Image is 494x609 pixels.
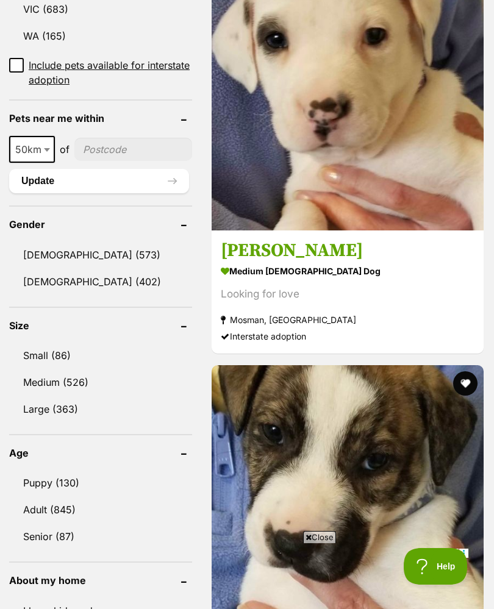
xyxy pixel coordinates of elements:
[221,286,474,302] div: Looking for love
[404,548,470,585] iframe: Help Scout Beacon - Open
[9,169,189,193] button: Update
[9,575,192,586] header: About my home
[9,269,192,294] a: [DEMOGRAPHIC_DATA] (402)
[9,497,192,522] a: Adult (845)
[303,531,336,543] span: Close
[221,328,474,344] div: Interstate adoption
[9,113,192,124] header: Pets near me within
[9,23,192,49] a: WA (165)
[10,141,54,158] span: 50km
[9,219,192,230] header: Gender
[221,262,474,280] strong: medium [DEMOGRAPHIC_DATA] Dog
[221,312,474,328] strong: Mosman, [GEOGRAPHIC_DATA]
[25,548,469,603] iframe: Advertisement
[60,142,70,157] span: of
[9,447,192,458] header: Age
[29,58,192,87] span: Include pets available for interstate adoption
[221,239,474,262] h3: [PERSON_NAME]
[9,242,192,268] a: [DEMOGRAPHIC_DATA] (573)
[9,524,192,549] a: Senior (87)
[9,343,192,368] a: Small (86)
[453,371,478,396] button: favourite
[212,230,484,354] a: [PERSON_NAME] medium [DEMOGRAPHIC_DATA] Dog Looking for love Mosman, [GEOGRAPHIC_DATA] Interstate...
[9,58,192,87] a: Include pets available for interstate adoption
[9,369,192,395] a: Medium (526)
[9,470,192,496] a: Puppy (130)
[9,136,55,163] span: 50km
[74,138,192,161] input: postcode
[9,320,192,331] header: Size
[9,396,192,422] a: Large (363)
